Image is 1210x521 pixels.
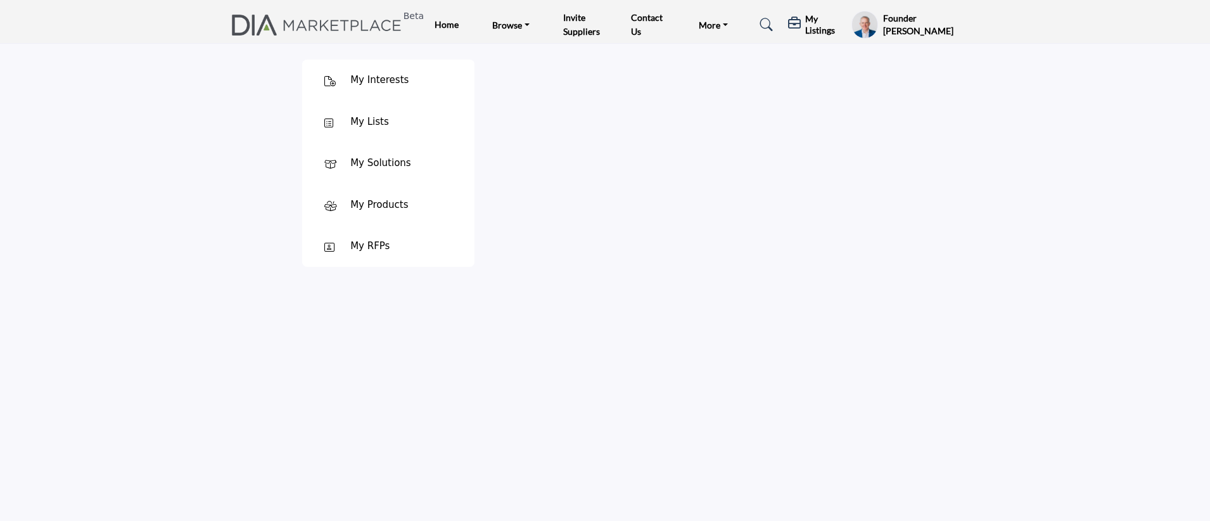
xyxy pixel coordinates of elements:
[563,12,600,37] a: Invite Suppliers
[685,13,741,36] a: More
[748,15,781,35] a: Search
[851,11,877,39] button: Show hide supplier dropdown
[350,198,408,212] div: My Products
[435,19,459,30] a: Home
[350,73,409,87] div: My Interests
[631,12,663,37] a: Contact Us
[404,11,424,22] h6: Beta
[350,156,411,170] div: My Solutions
[232,15,409,35] a: Beta
[805,13,846,36] h5: My Listings
[883,12,979,37] h5: Founder [PERSON_NAME]
[479,13,543,36] a: Browse
[350,115,389,129] div: My Lists
[350,239,390,254] div: My RFPs
[788,13,845,36] div: My Listings
[232,15,409,35] img: site Logo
